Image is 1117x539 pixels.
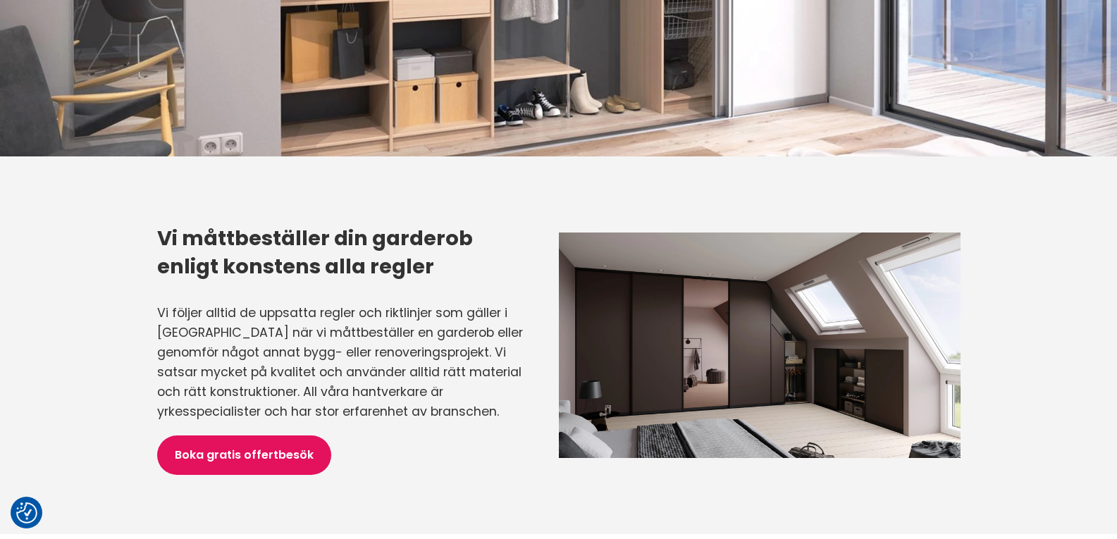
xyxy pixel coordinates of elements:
img: Revisit consent button [16,502,37,523]
p: Vi följer alltid de uppsatta regler och riktlinjer som gäller i [GEOGRAPHIC_DATA] när vi måttbest... [157,303,524,421]
a: Boka gratis offertbesök [157,435,331,475]
button: Samtyckesinställningar [16,502,37,523]
h3: Vi måttbeställer din garderob enligt konstens alla regler [157,224,524,280]
img: Garderob i Stockholm [524,233,961,459]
